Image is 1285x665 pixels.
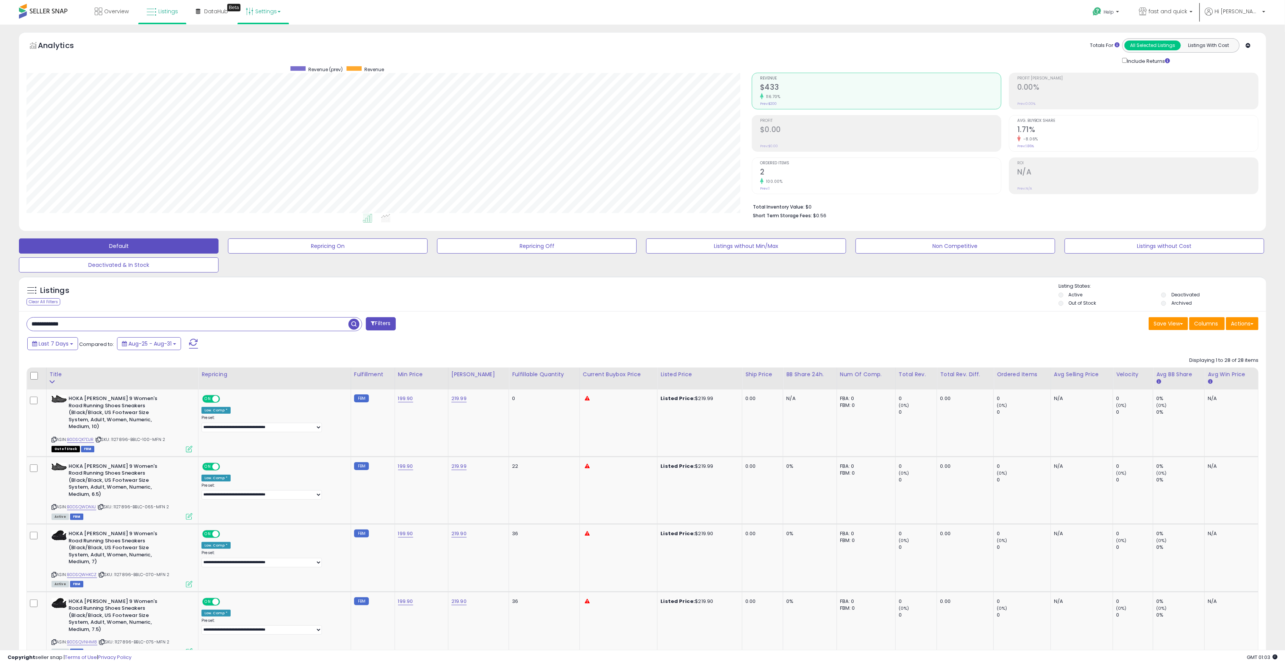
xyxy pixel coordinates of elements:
span: Help [1104,9,1114,15]
span: FBM [70,649,84,655]
small: (0%) [1116,470,1127,476]
div: 0 [997,463,1051,470]
span: Avg. Buybox Share [1017,119,1258,123]
span: FBM [70,514,84,520]
div: Include Returns [1116,56,1179,65]
div: 0% [1156,409,1204,416]
i: Get Help [1092,7,1102,16]
div: Ship Price [745,371,780,378]
div: FBM: 0 [840,537,890,544]
div: 0.00 [940,598,988,605]
button: Non Competitive [856,238,1055,254]
div: N/A [1208,395,1252,402]
div: FBA: 0 [840,530,890,537]
span: Listings [158,8,178,15]
div: 0 [997,395,1051,402]
div: N/A [1054,598,1107,605]
label: Deactivated [1171,291,1200,298]
div: ASIN: [52,530,192,586]
div: 0.00 [745,598,777,605]
span: OFF [219,463,231,470]
span: ON [203,463,212,470]
small: Avg BB Share. [1156,378,1161,385]
div: BB Share 24h. [786,371,833,378]
span: | SKU: 1127896-BBLC-100-MFN 2 [95,436,166,442]
span: Last 7 Days [39,340,69,347]
span: 2025-09-9 01:03 GMT [1247,654,1277,661]
div: 0 [899,612,937,618]
div: FBA: 0 [840,395,890,402]
small: FBM [354,462,369,470]
div: 0 [899,395,937,402]
b: Total Inventory Value: [753,204,804,210]
div: Low. Comp * [201,542,231,549]
div: $219.90 [660,598,736,605]
div: 0 [899,409,937,416]
small: 100.00% [764,179,783,184]
div: 0% [1156,463,1204,470]
span: fast and quick [1149,8,1187,15]
span: All listings currently available for purchase on Amazon [52,649,69,655]
div: 0% [786,530,831,537]
small: FBM [354,394,369,402]
div: 0 [997,477,1051,483]
div: 0% [786,598,831,605]
div: 0 [997,598,1051,605]
h2: 0.00% [1017,83,1258,93]
div: Current Buybox Price [583,371,654,378]
a: B0DSQVNHM8 [67,639,97,645]
label: Out of Stock [1068,300,1096,306]
span: Revenue [760,76,1001,81]
div: 0% [1156,544,1204,551]
div: Preset: [201,550,345,567]
div: 36 [512,598,574,605]
div: 0.00 [745,395,777,402]
div: 0% [1156,395,1204,402]
span: ON [203,531,212,537]
small: (0%) [997,605,1007,611]
a: 199.90 [398,530,413,537]
a: 219.99 [451,463,467,470]
div: Preset: [201,415,345,432]
div: 0% [1156,530,1204,537]
div: 0 [1116,612,1153,618]
div: 0.00 [745,463,777,470]
div: Clear All Filters [27,298,60,305]
a: 219.90 [451,598,467,605]
div: Repricing [201,371,348,378]
div: 0.00 [940,530,988,537]
a: 219.90 [451,530,467,537]
small: Prev: $200 [760,101,777,106]
button: Save View [1149,317,1188,330]
h2: $433 [760,83,1001,93]
a: 219.99 [451,395,467,402]
span: Compared to: [79,341,114,348]
h2: 2 [760,168,1001,178]
span: Profit [PERSON_NAME] [1017,76,1258,81]
div: ASIN: [52,463,192,519]
a: B0DSQX7DJR [67,436,94,443]
button: Repricing On [228,238,428,254]
span: FBM [81,446,95,452]
span: ON [203,396,212,402]
img: 41Kg2VfsnUL._SL40_.jpg [52,463,67,470]
button: Repricing Off [437,238,637,254]
div: Avg Win Price [1208,371,1255,378]
div: 0 [997,544,1051,551]
div: N/A [1208,530,1252,537]
span: All listings currently available for purchase on Amazon [52,581,69,587]
span: Columns [1194,320,1218,327]
span: OFF [219,396,231,402]
div: Num of Comp. [840,371,892,378]
div: FBM: 0 [840,605,890,612]
div: Avg Selling Price [1054,371,1110,378]
small: (0%) [997,402,1007,408]
span: Revenue [364,66,384,73]
small: (0%) [1116,537,1127,544]
small: (0%) [899,537,909,544]
span: ROI [1017,161,1258,165]
div: Total Rev. [899,371,934,378]
span: OFF [219,598,231,605]
div: N/A [1054,395,1107,402]
a: Terms of Use [65,654,97,661]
